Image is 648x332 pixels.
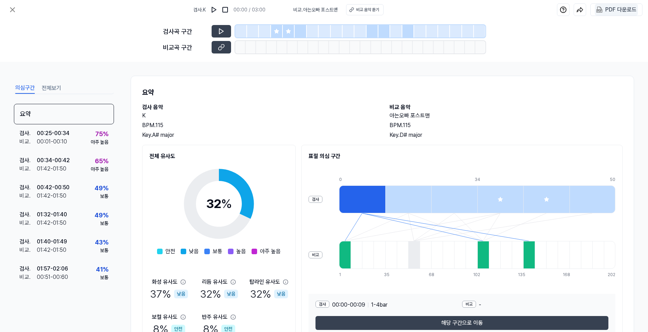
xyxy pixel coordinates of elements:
div: Key. D# major [389,131,623,139]
img: share [576,6,583,13]
div: 검사 [315,301,329,308]
div: 65 % [95,156,108,166]
div: 34 [475,176,521,183]
div: 비교 [462,301,476,308]
div: 49 % [95,183,108,193]
div: 탑라인 유사도 [249,278,280,286]
h2: K [142,111,376,120]
span: 00:00 - 00:09 [332,301,365,309]
div: 102 [473,272,485,278]
div: 비교 . [19,192,37,200]
div: 01:57 - 02:06 [37,265,68,273]
h2: 아는오빠 포스트맨 [389,111,623,120]
span: 비교 . 아는오빠 포스트맨 [293,6,338,14]
div: 검사 . [19,183,37,192]
div: 01:42 - 01:50 [37,246,66,254]
button: 비교 음악 듣기 [346,4,384,15]
div: 49 % [95,210,108,220]
div: 202 [608,272,615,278]
div: 01:42 - 01:50 [37,165,66,173]
div: 낮음 [274,290,288,298]
div: 00:01 - 00:10 [37,138,67,146]
div: 반주 유사도 [202,313,228,321]
img: play [211,6,218,13]
img: help [560,6,567,13]
div: 검사 . [19,156,37,165]
span: 낮음 [189,247,199,256]
div: 보통 [100,220,108,227]
div: Key. A# major [142,131,376,139]
button: 전체보기 [42,83,61,94]
div: 비교 . [19,138,37,146]
div: 검사 . [19,210,37,219]
div: 75 % [95,129,108,139]
div: 보컬 유사도 [152,313,178,321]
span: 보통 [213,247,222,256]
div: 135 [518,272,530,278]
div: 1 [339,272,351,278]
div: 168 [563,272,574,278]
div: 50 [610,176,615,183]
div: 리듬 유사도 [202,278,228,286]
span: 1 - 4 bar [371,301,387,309]
div: PDF 다운로드 [605,5,637,14]
div: BPM. 115 [142,121,376,130]
div: 비교 . [19,219,37,227]
div: 비교 . [19,273,37,281]
div: 아주 높음 [91,139,108,146]
span: 높음 [236,247,246,256]
div: 68 [429,272,440,278]
div: 비교 . [19,246,37,254]
div: 43 % [95,238,108,247]
div: 보통 [100,193,108,200]
h2: 전체 유사도 [149,152,288,160]
div: 화성 유사도 [152,278,178,286]
div: 00:25 - 00:34 [37,129,69,138]
div: 00:51 - 00:60 [37,273,68,281]
div: 41 % [96,265,108,274]
div: 검사 [309,196,322,203]
div: 01:32 - 01:40 [37,210,67,219]
div: 00:42 - 00:50 [37,183,69,192]
img: PDF Download [596,7,602,13]
div: 검사 . [19,238,37,246]
div: 0 [339,176,385,183]
button: 의심구간 [15,83,35,94]
span: 검사 . K [193,6,206,14]
div: 보통 [100,274,108,281]
div: 35 [384,272,395,278]
div: 비교 [309,251,322,258]
span: % [221,196,232,211]
div: 낮음 [174,290,188,298]
h2: 검사 음악 [142,103,376,111]
div: - [462,301,609,309]
div: BPM. 115 [389,121,623,130]
div: 검사 . [19,265,37,273]
div: 보통 [100,247,108,254]
div: 32 [206,194,232,213]
div: 32 % [200,286,238,302]
span: 안전 [165,247,175,256]
div: 비교 . [19,165,37,173]
div: 01:40 - 01:49 [37,238,67,246]
div: 비교 음악 듣기 [356,7,379,13]
div: 검사 . [19,129,37,138]
button: PDF 다운로드 [595,4,638,16]
div: 비교곡 구간 [163,43,207,52]
h2: 비교 음악 [389,103,623,111]
button: 해당 구간으로 이동 [315,316,608,330]
div: 00:00 / 03:00 [233,6,265,14]
div: 00:34 - 00:42 [37,156,70,165]
div: 아주 높음 [91,166,108,173]
h1: 요약 [142,87,623,98]
div: 요약 [14,104,114,124]
h2: 표절 의심 구간 [309,152,615,160]
div: 32 % [250,286,288,302]
div: 낮음 [224,290,238,298]
div: 37 % [150,286,188,302]
div: 01:42 - 01:50 [37,219,66,227]
div: 01:42 - 01:50 [37,192,66,200]
div: 검사곡 구간 [163,27,207,36]
span: 아주 높음 [260,247,281,256]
